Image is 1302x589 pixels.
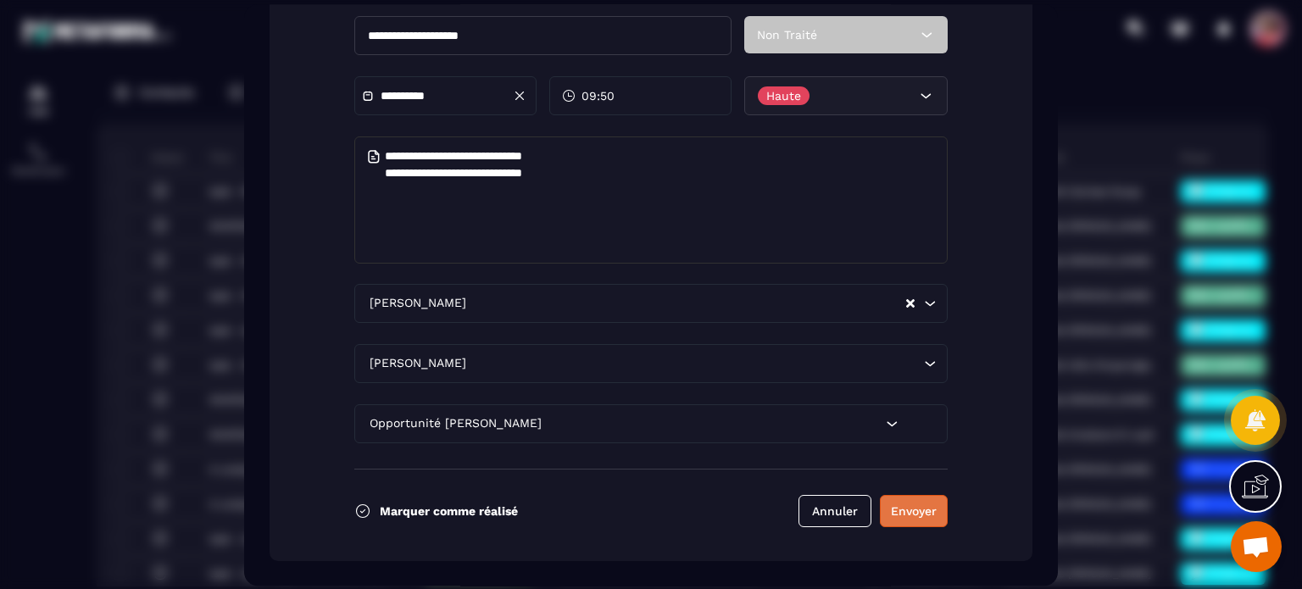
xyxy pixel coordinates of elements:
[766,90,801,102] p: Haute
[354,404,948,443] div: Search for option
[470,294,904,313] input: Search for option
[470,354,920,373] input: Search for option
[354,344,948,383] div: Search for option
[354,284,948,323] div: Search for option
[906,297,915,309] button: Clear Selected
[365,354,470,373] span: [PERSON_NAME]
[1231,521,1282,572] div: Ouvrir le chat
[581,87,615,104] span: 09:50
[365,414,545,433] span: Opportunité [PERSON_NAME]
[880,495,948,527] button: Envoyer
[380,504,518,518] p: Marquer comme réalisé
[365,294,470,313] span: [PERSON_NAME]
[545,414,882,433] input: Search for option
[798,495,871,527] button: Annuler
[757,28,817,42] span: Non Traité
